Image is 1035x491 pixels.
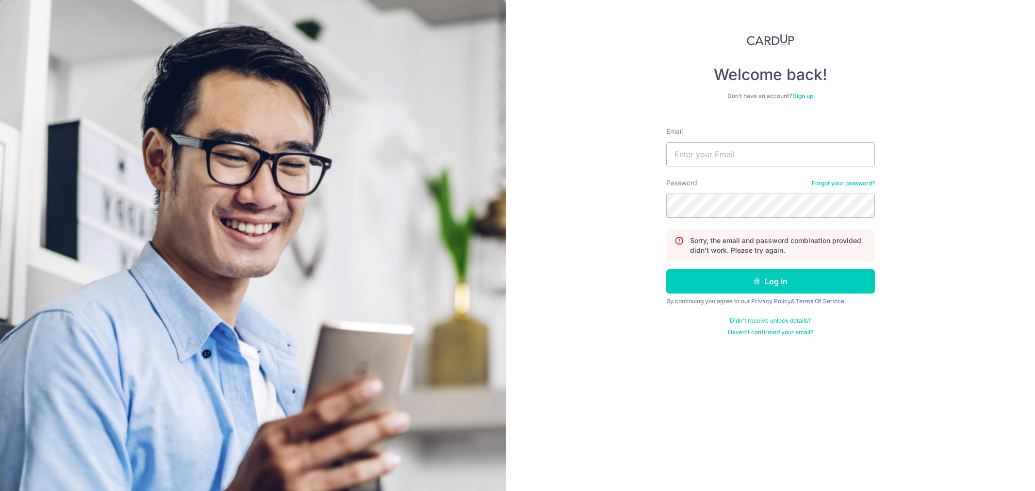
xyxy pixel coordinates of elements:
[666,142,875,166] input: Enter your Email
[796,297,844,305] a: Terms Of Service
[730,317,811,325] a: Didn't receive unlock details?
[747,34,794,46] img: CardUp Logo
[666,297,875,305] div: By continuing you agree to our &
[793,92,813,99] a: Sign up
[690,236,867,255] p: Sorry, the email and password combination provided didn't work. Please try again.
[751,297,791,305] a: Privacy Policy
[812,180,875,187] a: Forgot your password?
[666,65,875,84] h4: Welcome back!
[666,92,875,100] div: Don’t have an account?
[666,178,697,188] label: Password
[728,328,813,336] a: Haven't confirmed your email?
[666,127,683,136] label: Email
[666,269,875,294] button: Log in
